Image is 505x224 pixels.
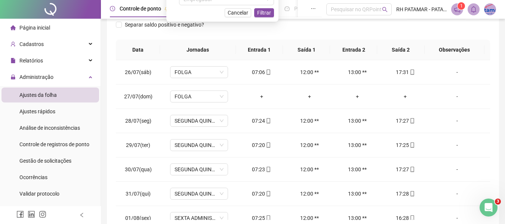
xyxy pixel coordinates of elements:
div: + [387,92,423,101]
div: 07:25 [244,214,280,222]
div: 07:23 [244,165,280,174]
button: Filtrar [254,8,274,17]
span: 30/07(qua) [125,166,152,172]
th: Entrada 2 [330,40,377,60]
span: RH PATAMAR - PATAMAR ENGENHARIA [396,5,447,13]
div: 17:27 [387,165,423,174]
span: Ajustes rápidos [19,108,55,114]
th: Saída 2 [377,40,424,60]
span: bell [470,6,477,13]
span: 3 [495,199,501,205]
div: 17:27 [387,117,423,125]
span: mobile [409,215,415,221]
span: FOLGA [175,91,224,102]
div: 07:20 [244,141,280,149]
div: - [435,141,479,149]
span: dashboard [284,6,290,11]
span: 31/07(qui) [126,191,151,197]
span: FOLGA [175,67,224,78]
span: mobile [265,70,271,75]
span: Página inicial [19,25,50,31]
div: 17:25 [387,141,423,149]
div: 07:24 [244,117,280,125]
span: file [10,58,16,63]
span: Análise de inconsistências [19,125,80,131]
div: 07:20 [244,190,280,198]
span: instagram [39,211,46,218]
span: mobile [265,191,271,196]
th: Entrada 1 [236,40,283,60]
span: Gestão de solicitações [19,158,71,164]
span: mobile [265,118,271,123]
span: Ocorrências [19,174,47,180]
div: + [244,92,280,101]
span: SEGUNDA QUINTA ADMINISTRAÇÃO [175,115,224,126]
span: facebook [16,211,24,218]
span: 01/08(sex) [125,215,151,221]
span: Administração [19,74,53,80]
span: mobile [265,215,271,221]
span: 28/07(seg) [125,118,151,124]
span: Controle de registros de ponto [19,141,89,147]
span: user-add [10,42,16,47]
span: Separar saldo positivo e negativo? [122,21,207,29]
span: search [382,7,388,12]
div: + [292,92,327,101]
div: - [435,165,479,174]
span: Filtrar [257,9,271,17]
span: Painel do DP [294,6,323,12]
th: Saída 1 [283,40,330,60]
span: notification [454,6,461,13]
th: Jornadas [160,40,236,60]
span: left [79,212,84,218]
th: Observações [425,40,484,60]
span: Relatórios [19,58,43,64]
span: linkedin [28,211,35,218]
span: SEGUNDA QUINTA ADMINISTRAÇÃO [175,139,224,151]
span: SEGUNDA QUINTA ADMINISTRAÇÃO [175,164,224,175]
span: 29/07(ter) [126,142,150,148]
span: lock [10,74,16,80]
div: 16:28 [387,214,423,222]
span: pushpin [164,7,169,11]
img: 54959 [484,4,496,15]
span: 27/07(dom) [124,93,153,99]
span: mobile [409,70,415,75]
span: mobile [265,167,271,172]
div: 07:06 [244,68,280,76]
th: Data [116,40,160,60]
span: ellipsis [311,6,316,11]
iframe: Intercom live chat [480,199,498,217]
span: Validar protocolo [19,191,59,197]
sup: 1 [458,2,465,10]
span: mobile [409,142,415,148]
span: clock-circle [110,6,115,11]
div: + [339,92,375,101]
span: mobile [265,142,271,148]
span: mobile [409,118,415,123]
span: mobile [409,191,415,196]
div: 17:28 [387,190,423,198]
span: Observações [431,46,478,54]
span: SEGUNDA QUINTA ADMINISTRAÇÃO [175,188,224,199]
div: - [435,214,479,222]
span: Ajustes da folha [19,92,57,98]
span: Cancelar [228,9,248,17]
button: Cancelar [225,8,251,17]
div: - [435,68,479,76]
div: - [435,117,479,125]
span: 1 [460,3,463,9]
span: Controle de ponto [120,6,161,12]
span: SEXTA ADMINISTRAÇÃO [175,212,224,224]
span: mobile [409,167,415,172]
div: - [435,190,479,198]
span: Cadastros [19,41,44,47]
span: home [10,25,16,30]
div: 17:31 [387,68,423,76]
span: 26/07(sáb) [125,69,151,75]
div: - [435,92,479,101]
